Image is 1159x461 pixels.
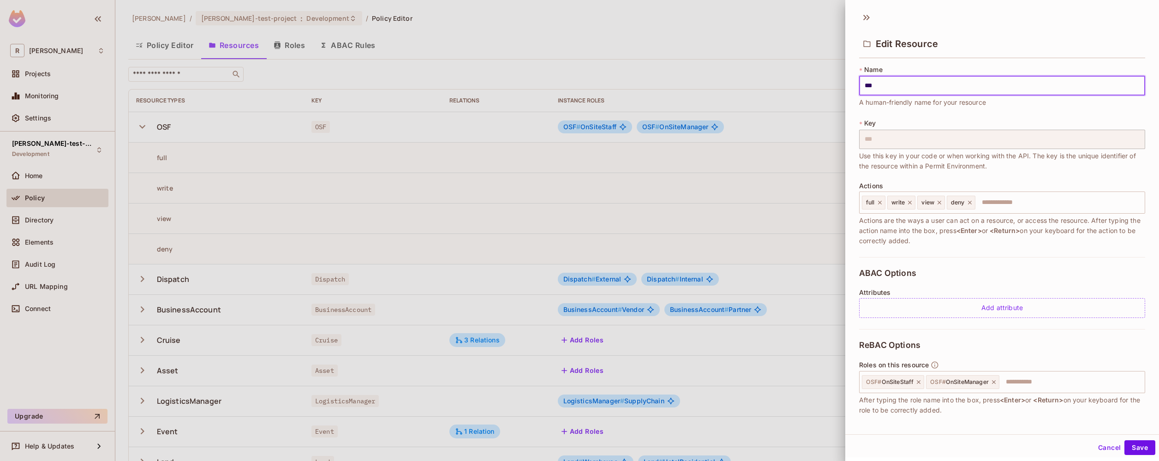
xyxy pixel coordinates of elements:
[859,269,916,278] span: ABAC Options
[866,378,882,385] span: OSF #
[947,196,975,210] div: deny
[930,378,946,385] span: OSF #
[859,97,986,108] span: A human-friendly name for your resource
[876,38,938,49] span: Edit Resource
[864,66,883,73] span: Name
[862,196,885,210] div: full
[1094,440,1124,455] button: Cancel
[1124,440,1155,455] button: Save
[951,199,965,206] span: deny
[859,395,1145,415] span: After typing the role name into the box, press or on your keyboard for the role to be correctly a...
[921,199,934,206] span: view
[859,341,920,350] span: ReBAC Options
[887,196,916,210] div: write
[917,196,945,210] div: view
[990,227,1020,234] span: <Return>
[859,298,1145,318] div: Add attribute
[1033,396,1063,404] span: <Return>
[859,216,1145,246] span: Actions are the ways a user can act on a resource, or access the resource. After typing the actio...
[926,375,999,389] div: OSF#OnSiteManager
[862,375,924,389] div: OSF#OnSiteStaff
[864,120,876,127] span: Key
[866,199,875,206] span: full
[859,361,929,369] span: Roles on this resource
[930,378,989,386] span: OnSiteManager
[859,151,1145,171] span: Use this key in your code or when working with the API. The key is the unique identifier of the r...
[891,199,905,206] span: write
[859,289,891,296] span: Attributes
[956,227,982,234] span: <Enter>
[1000,396,1025,404] span: <Enter>
[859,182,883,190] span: Actions
[866,378,914,386] span: OnSiteStaff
